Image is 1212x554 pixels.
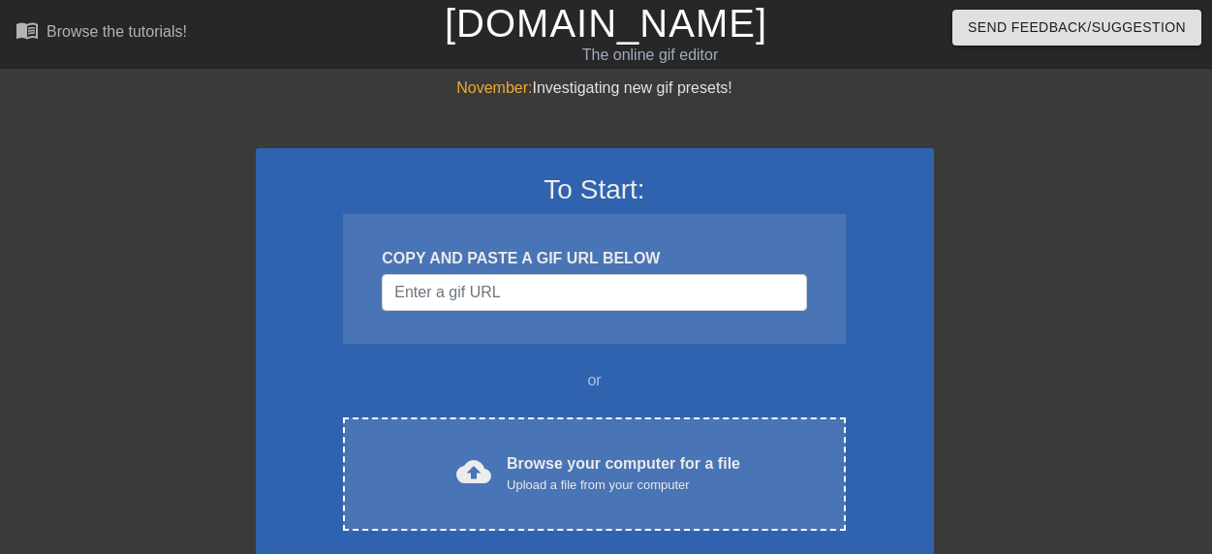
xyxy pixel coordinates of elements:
[47,23,187,40] div: Browse the tutorials!
[952,10,1201,46] button: Send Feedback/Suggestion
[16,18,187,48] a: Browse the tutorials!
[445,2,767,45] a: [DOMAIN_NAME]
[968,15,1186,40] span: Send Feedback/Suggestion
[507,452,740,495] div: Browse your computer for a file
[456,454,491,489] span: cloud_upload
[16,18,39,42] span: menu_book
[256,77,934,100] div: Investigating new gif presets!
[414,44,886,67] div: The online gif editor
[306,369,884,392] div: or
[382,247,806,270] div: COPY AND PASTE A GIF URL BELOW
[382,274,806,311] input: Username
[507,476,740,495] div: Upload a file from your computer
[281,173,909,206] h3: To Start:
[456,79,532,96] span: November:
